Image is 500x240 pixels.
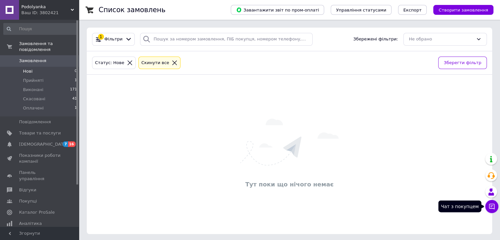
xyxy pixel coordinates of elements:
span: 171 [70,87,77,93]
span: Прийняті [23,78,43,84]
button: Чат з покупцем [485,200,498,213]
div: Ваш ID: 3802421 [21,10,79,16]
span: Podolyanka [21,4,71,10]
span: Показники роботи компанії [19,153,61,164]
span: 7 [63,141,68,147]
span: 0 [75,68,77,74]
span: Збережені фільтри: [353,36,398,42]
span: 1 [75,78,77,84]
span: Аналітика [19,221,42,227]
span: Виконані [23,87,43,93]
span: Замовлення [19,58,46,64]
button: Управління статусами [331,5,392,15]
span: 1 [75,105,77,111]
span: Завантажити звіт по пром-оплаті [236,7,319,13]
span: 16 [68,141,76,147]
span: Фільтри [105,36,123,42]
input: Пошук [3,23,78,35]
span: Панель управління [19,170,61,181]
input: Пошук за номером замовлення, ПІБ покупця, номером телефону, Email, номером накладної [140,33,313,46]
a: Створити замовлення [427,7,493,12]
span: Експорт [403,8,422,12]
div: 1 [98,34,104,40]
span: Зберегти фільтр [444,60,481,66]
span: Оплачені [23,105,44,111]
span: Скасовані [23,96,45,102]
button: Експорт [398,5,427,15]
button: Завантажити звіт по пром-оплаті [231,5,324,15]
span: Управління статусами [336,8,386,12]
button: Зберегти фільтр [438,57,487,69]
span: Товари та послуги [19,130,61,136]
div: Статус: Нове [94,60,126,66]
span: Повідомлення [19,119,51,125]
span: Замовлення та повідомлення [19,41,79,53]
span: Покупці [19,198,37,204]
span: Відгуки [19,187,36,193]
div: Cкинути все [140,60,171,66]
span: Нові [23,68,33,74]
span: [DEMOGRAPHIC_DATA] [19,141,68,147]
div: Тут поки що нічого немає [90,180,489,188]
div: Не обрано [409,36,473,43]
button: Створити замовлення [433,5,493,15]
div: Чат з покупцем [438,201,481,212]
span: Каталог ProSale [19,209,55,215]
span: Створити замовлення [439,8,488,12]
span: 41 [72,96,77,102]
h1: Список замовлень [99,6,165,14]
